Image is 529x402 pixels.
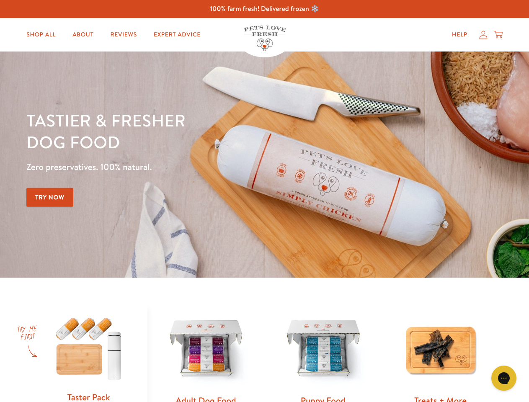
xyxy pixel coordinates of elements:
[66,26,100,43] a: About
[487,363,521,394] iframe: Gorgias live chat messenger
[26,109,344,153] h1: Tastier & fresher dog food
[26,188,73,207] a: Try Now
[103,26,143,43] a: Reviews
[244,26,286,51] img: Pets Love Fresh
[20,26,62,43] a: Shop All
[445,26,474,43] a: Help
[147,26,207,43] a: Expert Advice
[26,160,344,175] p: Zero preservatives. 100% natural.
